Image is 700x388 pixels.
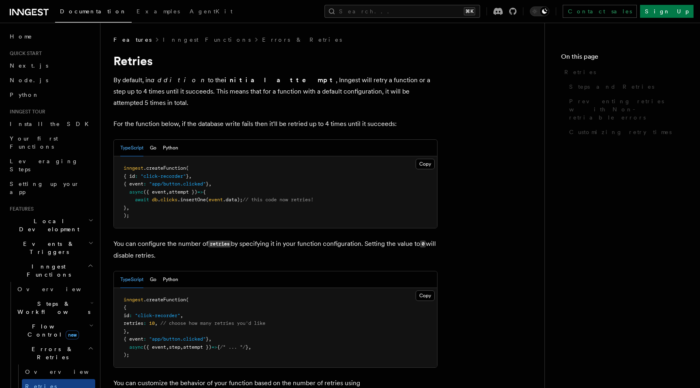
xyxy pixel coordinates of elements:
[530,6,549,16] button: Toggle dark mode
[129,189,143,195] span: async
[566,79,684,94] a: Steps and Retries
[143,165,186,171] span: .createFunction
[206,197,209,203] span: (
[217,344,220,350] span: {
[166,344,169,350] span: ,
[132,2,185,22] a: Examples
[6,177,95,199] a: Setting up your app
[169,344,180,350] span: step
[124,297,143,303] span: inngest
[150,140,156,156] button: Go
[158,197,160,203] span: .
[6,117,95,131] a: Install the SDK
[243,197,314,203] span: // this code now retries!
[561,52,684,65] h4: On this page
[124,320,143,326] span: retries
[14,345,88,361] span: Errors & Retries
[6,131,95,154] a: Your first Functions
[163,140,178,156] button: Python
[113,238,437,261] p: You can configure the number of by specifying it in your function configuration. Setting the valu...
[124,213,129,218] span: );
[561,65,684,79] a: Retries
[152,197,158,203] span: db
[169,189,197,195] span: attempt })
[420,241,426,247] code: 0
[135,313,180,318] span: "click-recorder"
[25,369,109,375] span: Overview
[180,344,183,350] span: ,
[120,271,143,288] button: TypeScript
[149,181,206,187] span: "app/button.clicked"
[6,58,95,73] a: Next.js
[183,344,211,350] span: attempt })
[6,50,42,57] span: Quick start
[185,2,237,22] a: AgentKit
[129,313,132,318] span: :
[120,140,143,156] button: TypeScript
[209,336,211,342] span: ,
[6,214,95,237] button: Local Development
[160,197,177,203] span: clicks
[186,165,189,171] span: (
[155,320,158,326] span: ,
[10,77,48,83] span: Node.js
[416,159,435,169] button: Copy
[177,197,206,203] span: .insertOne
[6,154,95,177] a: Leveraging Steps
[14,322,89,339] span: Flow Control
[208,241,231,247] code: retries
[10,121,94,127] span: Install the SDK
[143,320,146,326] span: :
[209,197,223,203] span: event
[129,344,143,350] span: async
[135,173,138,179] span: :
[6,73,95,87] a: Node.js
[149,320,155,326] span: 10
[55,2,132,23] a: Documentation
[262,36,342,44] a: Errors & Retries
[66,330,79,339] span: new
[124,305,126,310] span: {
[143,336,146,342] span: :
[10,32,32,41] span: Home
[186,173,189,179] span: }
[209,181,211,187] span: ,
[10,135,58,150] span: Your first Functions
[566,125,684,139] a: Customizing retry times
[6,29,95,44] a: Home
[143,189,166,195] span: ({ event
[124,336,143,342] span: { event
[563,5,637,18] a: Contact sales
[6,206,34,212] span: Features
[126,205,129,211] span: ,
[113,53,437,68] h1: Retries
[190,8,233,15] span: AgentKit
[124,181,143,187] span: { event
[569,128,672,136] span: Customizing retry times
[17,286,101,292] span: Overview
[6,237,95,259] button: Events & Triggers
[224,76,336,84] strong: initial attempt
[124,165,143,171] span: inngest
[143,344,166,350] span: ({ event
[211,344,217,350] span: =>
[150,271,156,288] button: Go
[248,344,251,350] span: ,
[6,240,88,256] span: Events & Triggers
[14,342,95,365] button: Errors & Retries
[640,5,694,18] a: Sign Up
[203,189,206,195] span: {
[113,36,152,44] span: Features
[124,352,129,358] span: );
[14,319,95,342] button: Flow Controlnew
[113,75,437,109] p: By default, in to the , Inngest will retry a function or a step up to 4 times until it succeeds. ...
[6,109,45,115] span: Inngest tour
[324,5,480,18] button: Search...⌘K
[569,97,684,122] span: Preventing retries with Non-retriable errors
[135,197,149,203] span: await
[6,217,88,233] span: Local Development
[6,259,95,282] button: Inngest Functions
[223,197,243,203] span: .data);
[245,344,248,350] span: }
[166,189,169,195] span: ,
